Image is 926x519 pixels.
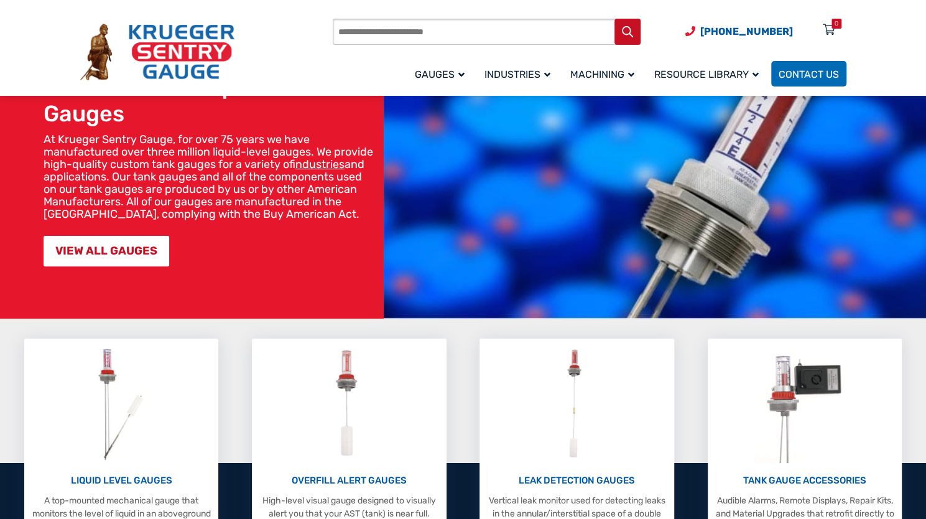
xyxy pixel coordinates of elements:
a: Contact Us [771,61,846,86]
div: 0 [835,19,838,29]
img: Tank Gauge Accessories [754,345,854,463]
a: Phone Number (920) 434-8860 [685,24,793,39]
a: Gauges [407,59,477,88]
img: Krueger Sentry Gauge [80,24,234,81]
p: TANK GAUGE ACCESSORIES [714,474,896,488]
p: LIQUID LEVEL GAUGES [30,474,213,488]
span: Gauges [415,68,465,80]
p: At Krueger Sentry Gauge, for over 75 years we have manufactured over three million liquid-level g... [44,133,377,220]
a: Industries [477,59,563,88]
p: OVERFILL ALERT GAUGES [258,474,440,488]
p: LEAK DETECTION GAUGES [486,474,668,488]
span: Machining [570,68,634,80]
a: Resource Library [647,59,771,88]
img: bg_hero_bannerksentry [384,17,926,319]
img: Leak Detection Gauges [552,345,601,463]
img: Liquid Level Gauges [88,345,154,463]
a: VIEW ALL GAUGES [44,236,169,266]
span: Contact Us [779,68,839,80]
img: Overfill Alert Gauges [322,345,377,463]
span: Resource Library [654,68,759,80]
span: Industries [484,68,550,80]
h1: Custom Made Liquid-Level Gauges [44,73,377,127]
a: industries [295,157,345,171]
span: [PHONE_NUMBER] [700,26,793,37]
a: Machining [563,59,647,88]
